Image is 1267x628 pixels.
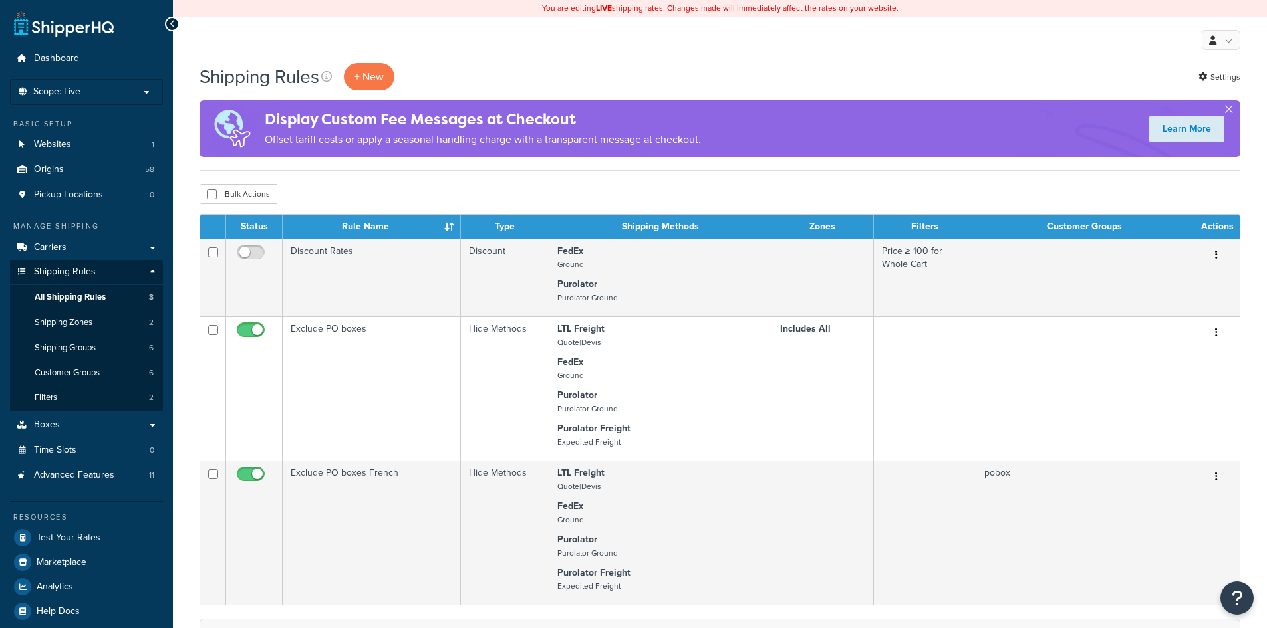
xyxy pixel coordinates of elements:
[149,317,154,328] span: 2
[152,139,154,150] span: 1
[34,470,114,481] span: Advanced Features
[557,388,597,402] strong: Purolator
[10,310,163,335] li: Shipping Zones
[557,292,618,304] small: Purolator Ground
[10,235,163,260] a: Carriers
[35,342,96,354] span: Shipping Groups
[10,526,163,550] a: Test Your Rates
[10,183,163,207] a: Pickup Locations 0
[10,285,163,310] li: All Shipping Rules
[10,361,163,385] li: Customer Groups
[10,221,163,232] div: Manage Shipping
[265,130,701,149] p: Offset tariff costs or apply a seasonal handling charge with a transparent message at checkout.
[10,132,163,157] li: Websites
[35,317,92,328] span: Shipping Zones
[1198,68,1240,86] a: Settings
[37,557,86,568] span: Marketplace
[35,367,100,379] span: Customer Groups
[35,392,57,403] span: Filters
[874,215,976,239] th: Filters
[150,189,154,201] span: 0
[149,292,154,303] span: 3
[557,336,601,348] small: Quote|Devis
[10,438,163,463] a: Time Slots 0
[10,361,163,385] a: Customer Groups 6
[34,189,103,201] span: Pickup Locations
[34,53,79,64] span: Dashboard
[874,239,976,316] td: Price ≥ 100 for Whole Cart
[10,157,163,182] li: Origins
[14,10,114,37] a: ShipperHQ Home
[10,385,163,410] li: Filters
[10,413,163,437] a: Boxes
[283,239,461,316] td: Discount Rates
[10,575,163,599] a: Analytics
[557,322,605,336] strong: LTL Freight
[596,2,612,14] b: LIVE
[149,367,154,379] span: 6
[772,215,874,239] th: Zones
[10,385,163,410] a: Filters 2
[1149,116,1224,142] a: Learn More
[10,463,163,488] a: Advanced Features 11
[10,599,163,623] li: Help Docs
[145,164,154,175] span: 58
[283,461,461,605] td: Exclude PO boxes French
[557,580,621,592] small: Expedited Freight
[557,566,631,579] strong: Purolator Freight
[10,285,163,310] a: All Shipping Rules 3
[10,118,163,130] div: Basic Setup
[10,336,163,360] li: Shipping Groups
[149,470,154,481] span: 11
[10,438,163,463] li: Time Slots
[557,466,605,480] strong: LTL Freight
[10,183,163,207] li: Pickup Locations
[33,86,80,98] span: Scope: Live
[557,421,631,435] strong: Purolator Freight
[549,215,772,239] th: Shipping Methods
[265,108,701,130] h4: Display Custom Fee Messages at Checkout
[557,277,597,291] strong: Purolator
[557,499,583,513] strong: FedEx
[344,63,394,90] p: + New
[37,581,73,593] span: Analytics
[780,322,831,336] strong: Includes All
[34,242,67,253] span: Carriers
[34,139,71,150] span: Websites
[200,100,265,157] img: duties-banner-06bc72dcb5fe05cb3f9472aba00be2ae8eb53ab6f0d8bb03d382ba314ac3c341.png
[150,445,154,456] span: 0
[34,266,96,278] span: Shipping Rules
[10,157,163,182] a: Origins 58
[557,436,621,448] small: Expedited Freight
[10,310,163,335] a: Shipping Zones 2
[10,47,163,71] a: Dashboard
[10,132,163,157] a: Websites 1
[35,292,106,303] span: All Shipping Rules
[461,239,549,316] td: Discount
[1220,581,1254,615] button: Open Resource Center
[283,316,461,461] td: Exclude PO boxes
[557,403,618,415] small: Purolator Ground
[149,392,154,403] span: 2
[461,461,549,605] td: Hide Methods
[10,512,163,523] div: Resources
[557,480,601,492] small: Quote|Devis
[461,316,549,461] td: Hide Methods
[226,215,283,239] th: Status
[10,463,163,488] li: Advanced Features
[976,215,1193,239] th: Customer Groups
[149,342,154,354] span: 6
[10,550,163,574] a: Marketplace
[557,532,597,546] strong: Purolator
[10,260,163,411] li: Shipping Rules
[37,606,80,617] span: Help Docs
[34,445,76,456] span: Time Slots
[976,461,1193,605] td: pobox
[557,244,583,258] strong: FedEx
[34,164,64,175] span: Origins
